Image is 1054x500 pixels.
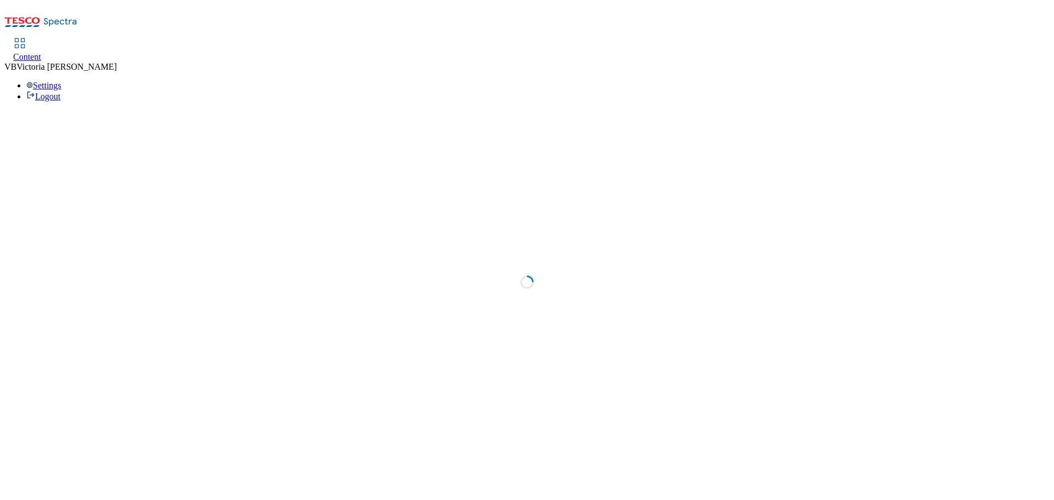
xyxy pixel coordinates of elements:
a: Settings [26,81,61,90]
a: Content [13,39,41,62]
span: Content [13,52,41,61]
a: Logout [26,92,60,101]
span: Victoria [PERSON_NAME] [16,62,117,71]
span: VB [4,62,16,71]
